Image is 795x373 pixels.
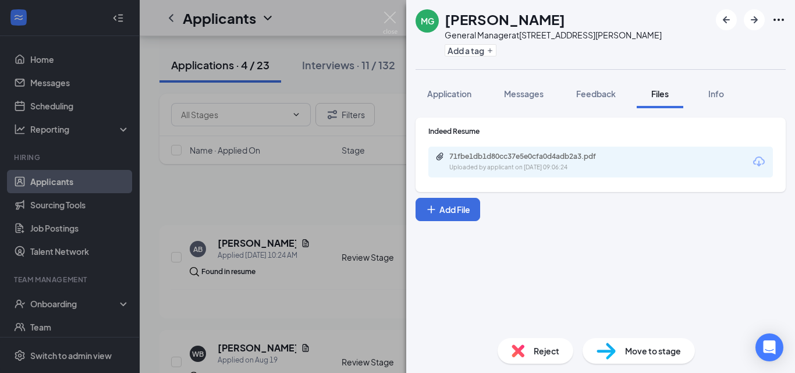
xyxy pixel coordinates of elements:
[747,13,761,27] svg: ArrowRight
[752,155,766,169] svg: Download
[435,152,445,161] svg: Paperclip
[435,152,624,172] a: Paperclip71fbe1db1d80cc37e5e0cfa0d4adb2a3.pdfUploaded by applicant on [DATE] 09:06:24
[428,126,773,136] div: Indeed Resume
[445,29,662,41] div: General Manager at [STREET_ADDRESS][PERSON_NAME]
[625,344,681,357] span: Move to stage
[421,15,434,27] div: MG
[651,88,669,99] span: Files
[416,198,480,221] button: Add FilePlus
[755,333,783,361] div: Open Intercom Messenger
[716,9,737,30] button: ArrowLeftNew
[744,9,765,30] button: ArrowRight
[772,13,786,27] svg: Ellipses
[719,13,733,27] svg: ArrowLeftNew
[445,9,565,29] h1: [PERSON_NAME]
[504,88,544,99] span: Messages
[534,344,559,357] span: Reject
[445,44,496,56] button: PlusAdd a tag
[708,88,724,99] span: Info
[576,88,616,99] span: Feedback
[449,163,624,172] div: Uploaded by applicant on [DATE] 09:06:24
[425,204,437,215] svg: Plus
[487,47,494,54] svg: Plus
[427,88,471,99] span: Application
[449,152,612,161] div: 71fbe1db1d80cc37e5e0cfa0d4adb2a3.pdf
